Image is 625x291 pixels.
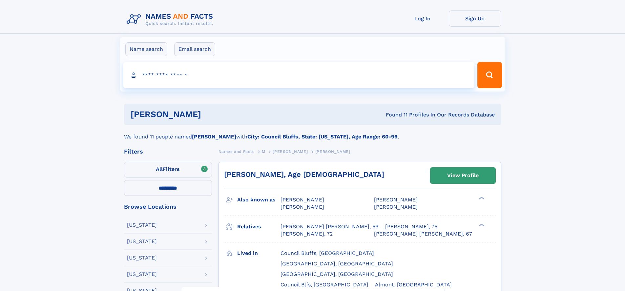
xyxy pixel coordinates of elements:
[281,230,333,238] a: [PERSON_NAME], 72
[273,147,308,156] a: [PERSON_NAME]
[273,149,308,154] span: [PERSON_NAME]
[192,134,236,140] b: [PERSON_NAME]
[131,110,294,118] h1: [PERSON_NAME]
[237,194,281,205] h3: Also known as
[127,239,157,244] div: [US_STATE]
[281,271,393,277] span: [GEOGRAPHIC_DATA], [GEOGRAPHIC_DATA]
[477,62,502,88] button: Search Button
[374,230,472,238] a: [PERSON_NAME] [PERSON_NAME], 67
[374,197,418,203] span: [PERSON_NAME]
[237,221,281,232] h3: Relatives
[281,250,374,256] span: Council Bluffs, [GEOGRAPHIC_DATA]
[430,168,495,183] a: View Profile
[127,222,157,228] div: [US_STATE]
[237,248,281,259] h3: Lived in
[281,223,379,230] a: [PERSON_NAME] [PERSON_NAME], 59
[477,223,485,227] div: ❯
[293,111,495,118] div: Found 11 Profiles In Our Records Database
[374,204,418,210] span: [PERSON_NAME]
[174,42,215,56] label: Email search
[396,10,449,27] a: Log In
[449,10,501,27] a: Sign Up
[385,223,437,230] a: [PERSON_NAME], 75
[125,42,167,56] label: Name search
[124,162,212,177] label: Filters
[124,204,212,210] div: Browse Locations
[281,281,368,288] span: Council Blfs, [GEOGRAPHIC_DATA]
[447,168,479,183] div: View Profile
[127,255,157,260] div: [US_STATE]
[281,204,324,210] span: [PERSON_NAME]
[477,196,485,200] div: ❯
[156,166,163,172] span: All
[315,149,350,154] span: [PERSON_NAME]
[281,260,393,267] span: [GEOGRAPHIC_DATA], [GEOGRAPHIC_DATA]
[124,149,212,155] div: Filters
[124,125,501,141] div: We found 11 people named with .
[247,134,398,140] b: City: Council Bluffs, State: [US_STATE], Age Range: 60-99
[127,272,157,277] div: [US_STATE]
[281,197,324,203] span: [PERSON_NAME]
[219,147,255,156] a: Names and Facts
[262,149,265,154] span: M
[224,170,384,178] a: [PERSON_NAME], Age [DEMOGRAPHIC_DATA]
[262,147,265,156] a: M
[123,62,475,88] input: search input
[375,281,452,288] span: Almont, [GEOGRAPHIC_DATA]
[124,10,219,28] img: Logo Names and Facts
